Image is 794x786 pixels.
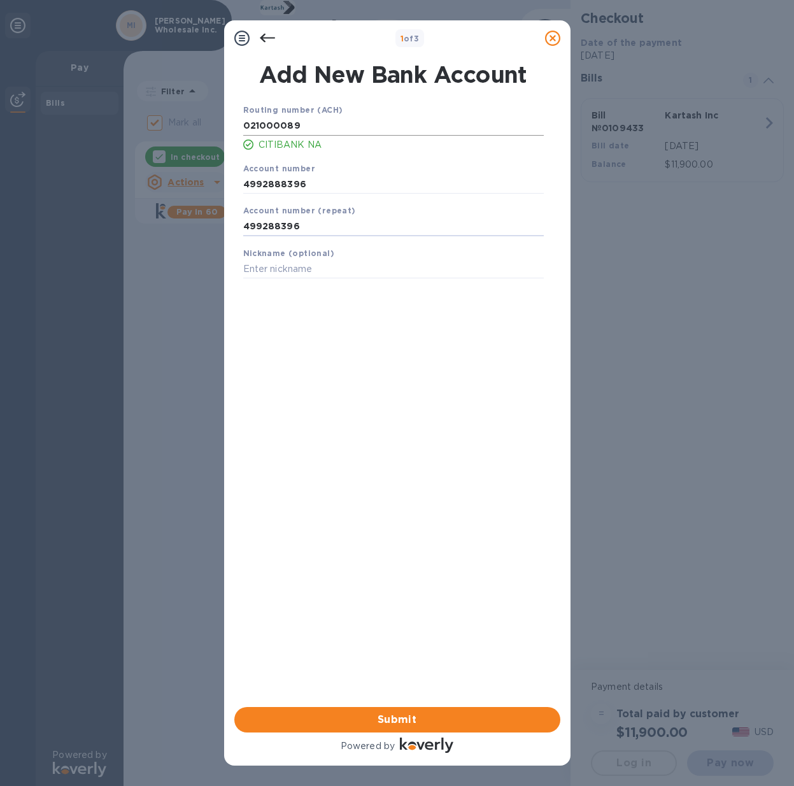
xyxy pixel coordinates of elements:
[236,61,551,88] h1: Add New Bank Account
[243,117,544,136] input: Enter routing number
[234,707,560,732] button: Submit
[243,248,335,258] b: Nickname (optional)
[259,138,544,152] p: CITIBANK NA
[401,34,420,43] b: of 3
[243,206,356,215] b: Account number (repeat)
[400,738,453,753] img: Logo
[243,175,544,194] input: Enter account number
[341,740,395,753] p: Powered by
[243,164,316,173] b: Account number
[401,34,404,43] span: 1
[243,260,544,279] input: Enter nickname
[243,105,343,115] b: Routing number (ACH)
[243,217,544,236] input: Enter account number
[245,712,550,727] span: Submit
